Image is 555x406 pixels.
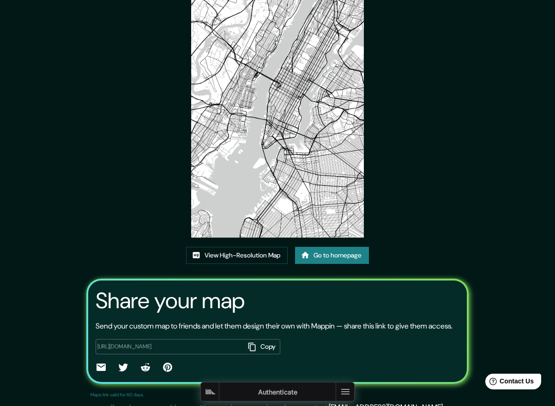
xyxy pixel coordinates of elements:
iframe: Help widget launcher [473,370,545,396]
p: Send your custom map to friends and let them design their own with Mappin — share this link to gi... [96,321,452,332]
a: Go to homepage [295,247,369,264]
p: Maps link valid for 60 days. [90,391,144,398]
button: Copy [244,339,280,354]
a: View High-Resolution Map [186,247,288,264]
h3: Share your map [96,288,245,314]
